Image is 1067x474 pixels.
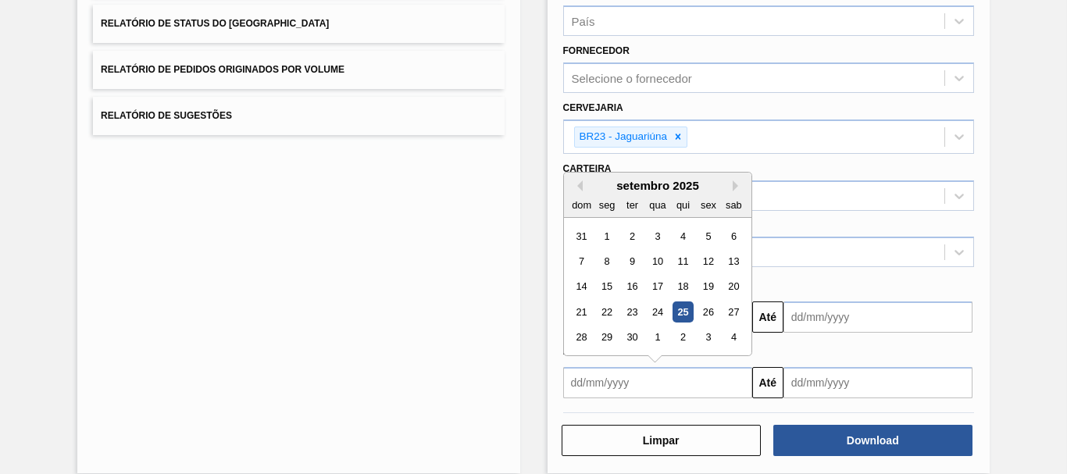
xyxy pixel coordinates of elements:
input: dd/mm/yyyy [783,367,972,398]
div: Choose segunda-feira, 22 de setembro de 2025 [596,301,617,323]
button: Relatório de Status do [GEOGRAPHIC_DATA] [93,5,504,43]
div: Choose quinta-feira, 25 de setembro de 2025 [672,301,693,323]
button: Limpar [562,425,761,456]
div: Choose domingo, 31 de agosto de 2025 [571,226,592,247]
div: seg [596,194,617,216]
div: Choose sábado, 20 de setembro de 2025 [723,276,744,298]
div: Choose sábado, 27 de setembro de 2025 [723,301,744,323]
div: Choose sábado, 13 de setembro de 2025 [723,251,744,272]
button: Previous Month [572,180,583,191]
div: dom [571,194,592,216]
div: Choose terça-feira, 2 de setembro de 2025 [621,226,642,247]
div: Choose quarta-feira, 17 de setembro de 2025 [647,276,668,298]
button: Até [752,301,783,333]
div: qui [672,194,693,216]
div: sex [698,194,719,216]
span: Relatório de Sugestões [101,110,232,121]
div: Choose segunda-feira, 8 de setembro de 2025 [596,251,617,272]
div: Choose quarta-feira, 10 de setembro de 2025 [647,251,668,272]
div: Choose sexta-feira, 3 de outubro de 2025 [698,327,719,348]
div: Choose quinta-feira, 18 de setembro de 2025 [672,276,693,298]
label: Carteira [563,163,612,174]
div: Choose sexta-feira, 19 de setembro de 2025 [698,276,719,298]
label: Fornecedor [563,45,630,56]
div: BR23 - Jaguariúna [575,127,670,147]
div: Choose domingo, 21 de setembro de 2025 [571,301,592,323]
div: Choose terça-feira, 9 de setembro de 2025 [621,251,642,272]
span: Relatório de Status do [GEOGRAPHIC_DATA] [101,18,329,29]
div: Choose domingo, 14 de setembro de 2025 [571,276,592,298]
input: dd/mm/yyyy [563,367,752,398]
div: Choose sexta-feira, 5 de setembro de 2025 [698,226,719,247]
div: Choose quarta-feira, 3 de setembro de 2025 [647,226,668,247]
div: qua [647,194,668,216]
div: Choose segunda-feira, 1 de setembro de 2025 [596,226,617,247]
div: Choose sexta-feira, 12 de setembro de 2025 [698,251,719,272]
div: Choose sábado, 6 de setembro de 2025 [723,226,744,247]
button: Relatório de Pedidos Originados por Volume [93,51,504,89]
button: Até [752,367,783,398]
div: ter [621,194,642,216]
span: Relatório de Pedidos Originados por Volume [101,64,344,75]
div: Selecione o fornecedor [572,72,692,85]
div: Choose terça-feira, 23 de setembro de 2025 [621,301,642,323]
div: Choose quinta-feira, 11 de setembro de 2025 [672,251,693,272]
div: Choose quinta-feira, 2 de outubro de 2025 [672,327,693,348]
div: month 2025-09 [569,223,746,350]
div: Choose domingo, 7 de setembro de 2025 [571,251,592,272]
div: Choose domingo, 28 de setembro de 2025 [571,327,592,348]
div: setembro 2025 [564,179,751,192]
div: Choose terça-feira, 30 de setembro de 2025 [621,327,642,348]
div: sab [723,194,744,216]
div: Choose quinta-feira, 4 de setembro de 2025 [672,226,693,247]
button: Next Month [733,180,744,191]
button: Relatório de Sugestões [93,97,504,135]
label: Cervejaria [563,102,623,113]
button: Download [773,425,972,456]
div: Choose quarta-feira, 1 de outubro de 2025 [647,327,668,348]
div: Choose terça-feira, 16 de setembro de 2025 [621,276,642,298]
div: Choose segunda-feira, 15 de setembro de 2025 [596,276,617,298]
div: País [572,15,595,28]
div: Choose quarta-feira, 24 de setembro de 2025 [647,301,668,323]
div: Choose sábado, 4 de outubro de 2025 [723,327,744,348]
input: dd/mm/yyyy [783,301,972,333]
div: Choose sexta-feira, 26 de setembro de 2025 [698,301,719,323]
div: Choose segunda-feira, 29 de setembro de 2025 [596,327,617,348]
